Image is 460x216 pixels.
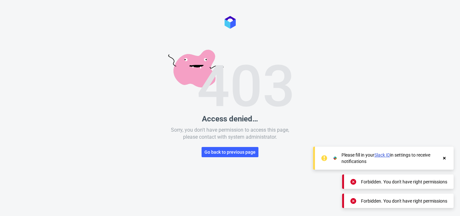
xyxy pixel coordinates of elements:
[374,152,390,158] a: Slack ID
[168,50,292,107] img: Error image
[202,114,258,123] p: Access denied…
[225,16,236,29] img: Logo
[361,198,447,204] div: Forbidden. You don't have right permissions
[202,147,258,157] button: Go back to previous page
[341,152,438,165] div: Please fill in your in settings to receive notifications
[169,127,292,141] p: Sorry, you don't have permission to access this page, please contact with system administrator.
[332,155,338,161] img: Slack
[204,150,256,154] span: Go back to previous page
[361,179,447,185] div: Forbidden. You don't have right permissions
